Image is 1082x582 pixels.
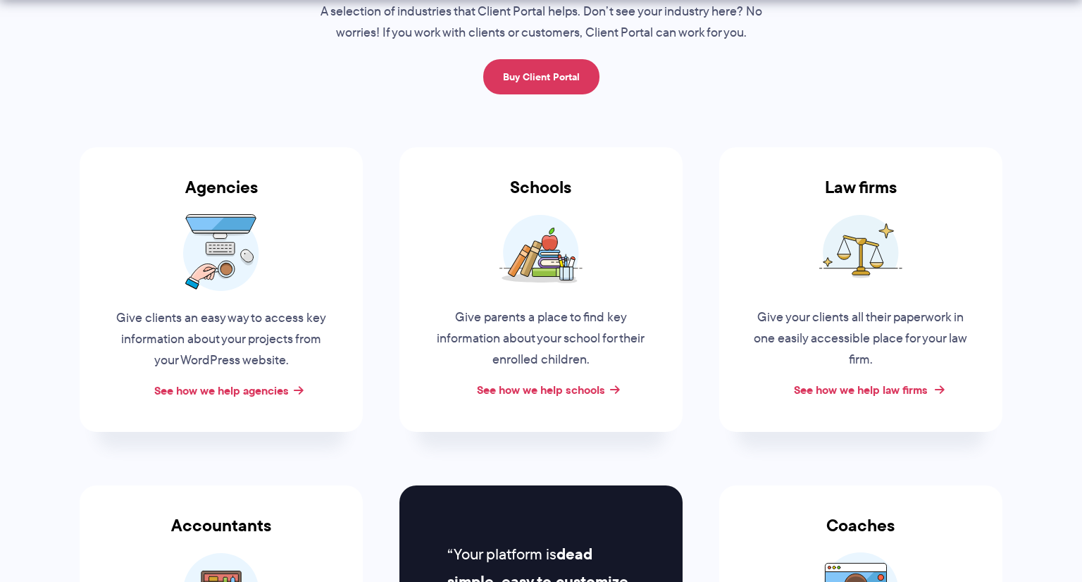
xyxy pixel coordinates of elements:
[434,307,648,371] p: Give parents a place to find key information about your school for their enrolled children.
[794,381,928,398] a: See how we help law firms
[477,381,605,398] a: See how we help schools
[114,308,328,371] p: Give clients an easy way to access key information about your projects from your WordPress website.
[719,178,1002,214] h3: Law firms
[80,516,363,552] h3: Accountants
[80,178,363,214] h3: Agencies
[754,307,968,371] p: Give your clients all their paperwork in one easily accessible place for your law firm.
[483,59,599,94] a: Buy Client Portal
[305,1,777,44] p: A selection of industries that Client Portal helps. Don’t see your industry here? No worries! If ...
[719,516,1002,552] h3: Coaches
[154,382,289,399] a: See how we help agencies
[399,178,683,214] h3: Schools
